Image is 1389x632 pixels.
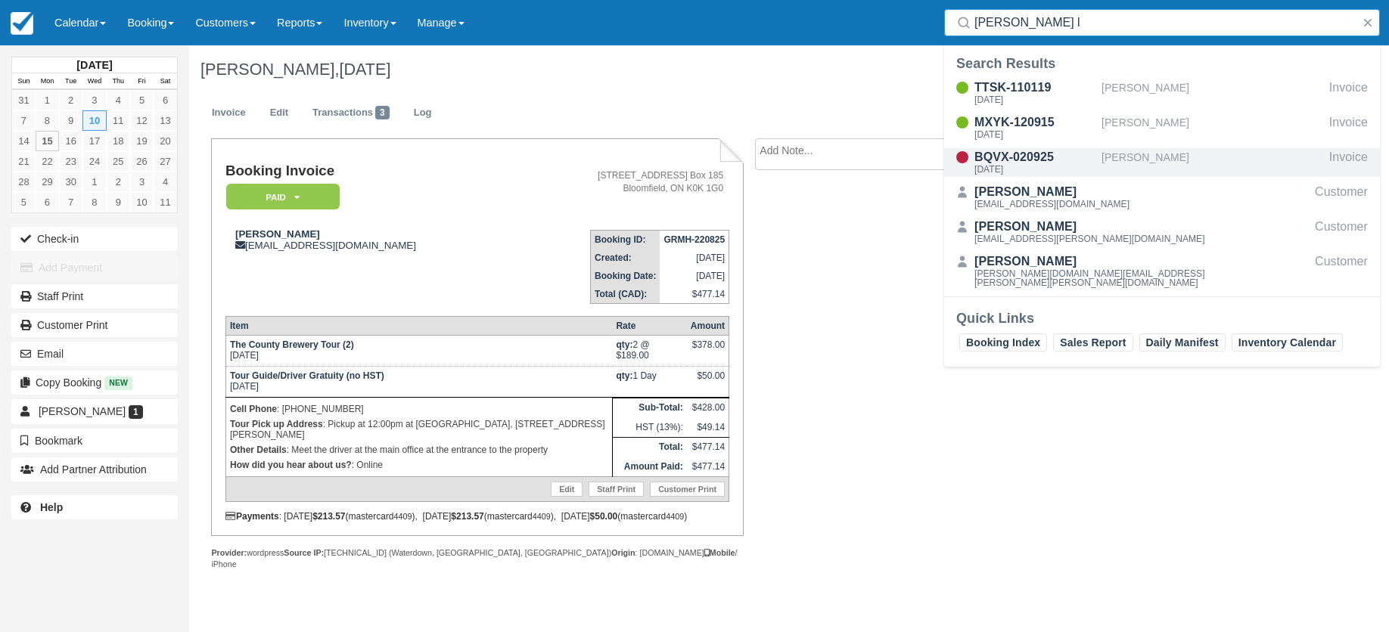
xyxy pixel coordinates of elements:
[76,59,112,71] strong: [DATE]
[944,148,1380,177] a: BQVX-020925[DATE][PERSON_NAME]Invoice
[612,398,686,418] th: Sub-Total:
[36,90,59,110] a: 1
[12,192,36,212] a: 5
[82,73,106,90] th: Wed
[956,54,1368,73] div: Search Results
[225,367,612,398] td: [DATE]
[650,482,725,497] a: Customer Print
[974,130,1095,139] div: [DATE]
[312,511,345,522] strong: $213.57
[1315,218,1368,246] div: Customer
[259,98,300,128] a: Edit
[956,309,1368,327] div: Quick Links
[660,267,729,285] td: [DATE]
[154,73,177,90] th: Sat
[200,60,1220,79] h1: [PERSON_NAME],
[1329,148,1368,177] div: Invoice
[11,12,33,35] img: checkfront-main-nav-mini-logo.png
[59,151,82,172] a: 23
[591,267,660,285] th: Booking Date:
[1315,252,1368,290] div: Customer
[12,151,36,172] a: 21
[551,482,583,497] a: Edit
[974,200,1130,209] div: [EMAIL_ADDRESS][DOMAIN_NAME]
[59,90,82,110] a: 2
[944,183,1380,212] a: [PERSON_NAME][EMAIL_ADDRESS][DOMAIN_NAME]Customer
[974,95,1095,104] div: [DATE]
[1102,113,1323,142] div: [PERSON_NAME]
[107,151,130,172] a: 25
[82,110,106,131] a: 10
[82,192,106,212] a: 8
[591,285,660,304] th: Total (CAD):
[1329,79,1368,107] div: Invoice
[211,548,247,557] strong: Provider:
[11,399,178,423] a: [PERSON_NAME] 1
[11,457,178,482] button: Add Partner Attribution
[130,73,154,90] th: Fri
[11,429,178,453] button: Bookmark
[36,73,59,90] th: Mon
[130,192,154,212] a: 10
[82,90,106,110] a: 3
[230,457,608,472] p: : Online
[616,370,632,381] strong: qty
[230,404,277,414] strong: Cell Phone
[974,269,1260,287] div: [PERSON_NAME][DOMAIN_NAME][EMAIL_ADDRESS][PERSON_NAME][PERSON_NAME][DOMAIN_NAME]
[974,148,1095,166] div: BQVX-020925
[394,512,412,521] small: 4409
[59,73,82,90] th: Tue
[225,183,334,211] a: Paid
[230,401,608,417] p: : [PHONE_NUMBER]
[451,511,483,522] strong: $213.57
[687,438,729,457] td: $477.14
[225,336,612,367] td: [DATE]
[944,79,1380,107] a: TTSK-110119[DATE][PERSON_NAME]Invoice
[12,90,36,110] a: 31
[11,495,178,519] a: Help
[11,227,178,251] button: Check-in
[974,9,1356,36] input: Search ( / )
[154,110,177,131] a: 13
[225,511,729,522] div: : [DATE] (mastercard ), [DATE] (mastercard ), [DATE] (mastercard )
[226,184,340,210] em: Paid
[1315,183,1368,212] div: Customer
[130,90,154,110] a: 5
[612,438,686,457] th: Total:
[1329,113,1368,142] div: Invoice
[533,512,551,521] small: 4409
[284,548,324,557] strong: Source IP:
[230,339,354,350] strong: The County Brewery Tour (2)
[154,192,177,212] a: 11
[104,376,132,389] span: New
[1102,148,1323,177] div: [PERSON_NAME]
[36,192,59,212] a: 6
[225,317,612,336] th: Item
[235,228,320,240] strong: [PERSON_NAME]
[107,192,130,212] a: 9
[36,172,59,192] a: 29
[39,405,126,417] span: [PERSON_NAME]
[691,339,725,362] div: $378.00
[107,90,130,110] a: 4
[130,131,154,151] a: 19
[230,370,384,381] strong: Tour Guide/Driver Gratuity (no HST)
[225,228,517,251] div: [EMAIL_ADDRESS][DOMAIN_NAME]
[666,512,684,521] small: 4409
[612,367,686,398] td: 1 Day
[230,417,608,442] p: : Pickup at 12:00pm at [GEOGRAPHIC_DATA], [STREET_ADDRESS][PERSON_NAME]
[611,548,635,557] strong: Origin
[523,169,723,195] address: [STREET_ADDRESS] Box 185 Bloomfield, ON K0K 1G0
[944,113,1380,142] a: MXYK-120915[DATE][PERSON_NAME]Invoice
[301,98,401,128] a: Transactions3
[107,73,130,90] th: Thu
[974,79,1095,97] div: TTSK-110119
[82,131,106,151] a: 17
[663,234,725,245] strong: GRMH-220825
[154,90,177,110] a: 6
[11,342,178,366] button: Email
[230,445,287,455] strong: Other Details
[230,419,323,429] strong: Tour Pick up Address
[11,284,178,308] a: Staff Print
[1053,333,1133,352] a: Sales Report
